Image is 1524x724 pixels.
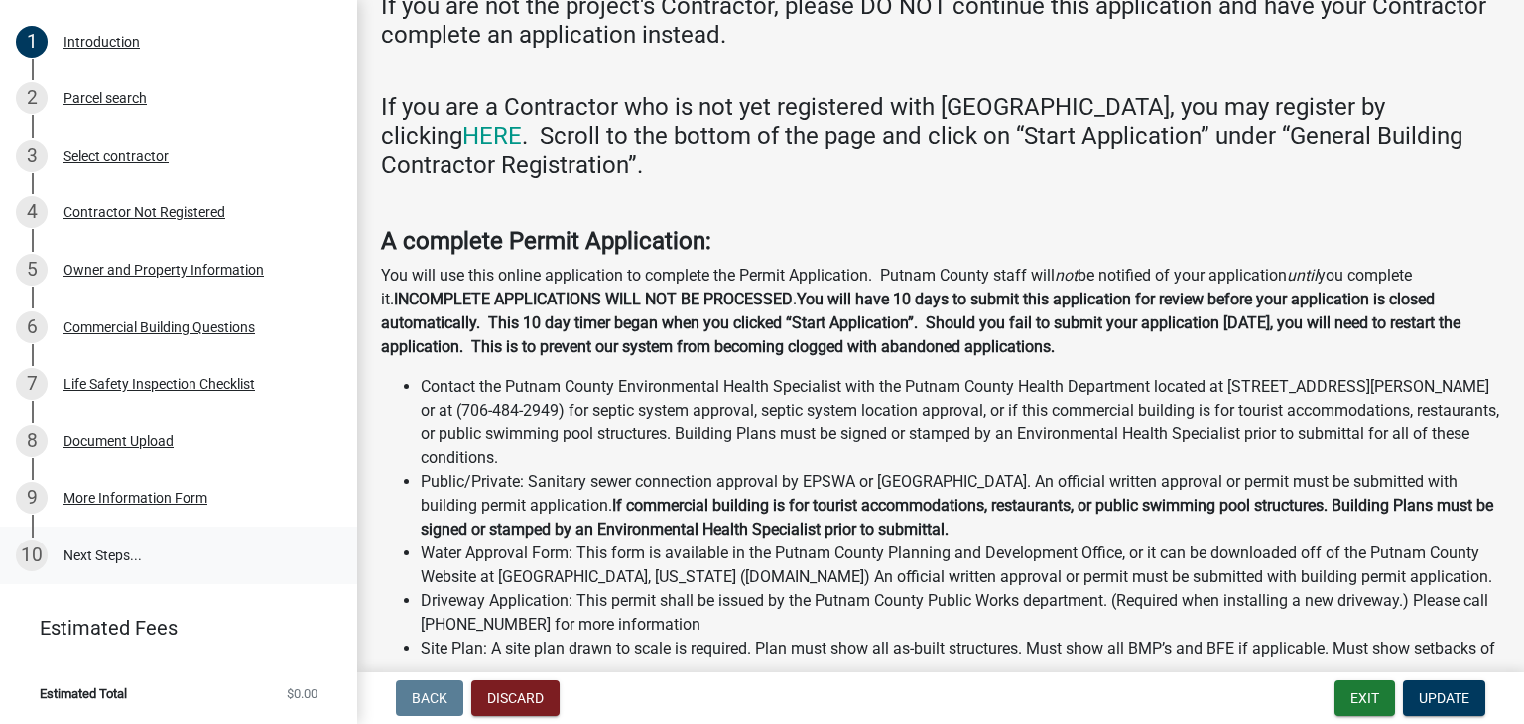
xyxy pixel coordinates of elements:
[421,375,1500,470] li: Contact the Putnam County Environmental Health Specialist with the Putnam County Health Departmen...
[63,434,174,448] div: Document Upload
[1403,680,1485,716] button: Update
[16,196,48,228] div: 4
[63,205,225,219] div: Contractor Not Registered
[1055,266,1078,285] i: not
[421,496,1493,539] strong: If commercial building is for tourist accommodations, restaurants, or public swimming pool struct...
[16,368,48,400] div: 7
[63,263,264,277] div: Owner and Property Information
[287,687,317,700] span: $0.00
[381,264,1500,359] p: You will use this online application to complete the Permit Application. Putnam County staff will...
[63,320,255,334] div: Commercial Building Questions
[381,227,711,255] strong: A complete Permit Application:
[63,491,207,505] div: More Information Form
[16,26,48,58] div: 1
[63,91,147,105] div: Parcel search
[471,680,560,716] button: Discard
[421,542,1500,589] li: Water Approval Form: This form is available in the Putnam County Planning and Development Office,...
[1287,266,1318,285] i: until
[63,35,140,49] div: Introduction
[16,540,48,571] div: 10
[421,637,1500,684] li: Site Plan: A site plan drawn to scale is required. Plan must show all as-built structures. Must s...
[1419,690,1469,706] span: Update
[63,149,169,163] div: Select contractor
[63,377,255,391] div: Life Safety Inspection Checklist
[16,140,48,172] div: 3
[394,290,793,308] strong: INCOMPLETE APPLICATIONS WILL NOT BE PROCESSED
[16,482,48,514] div: 9
[421,589,1500,637] li: Driveway Application: This permit shall be issued by the Putnam County Public Works department. (...
[462,122,522,150] a: HERE
[16,311,48,343] div: 6
[16,254,48,286] div: 5
[1334,680,1395,716] button: Exit
[381,93,1500,179] h4: If you are a Contractor who is not yet registered with [GEOGRAPHIC_DATA], you may register by cli...
[16,82,48,114] div: 2
[381,290,1460,356] strong: You will have 10 days to submit this application for review before your application is closed aut...
[16,608,325,648] a: Estimated Fees
[16,425,48,457] div: 8
[412,690,447,706] span: Back
[396,680,463,716] button: Back
[40,687,127,700] span: Estimated Total
[421,470,1500,542] li: Public/Private: Sanitary sewer connection approval by EPSWA or [GEOGRAPHIC_DATA]. An official wri...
